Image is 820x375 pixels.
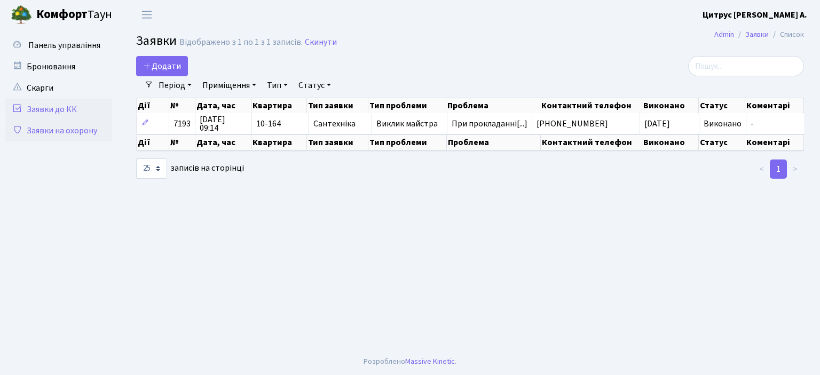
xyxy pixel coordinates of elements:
span: Панель управління [28,39,100,51]
th: Виконано [642,98,699,113]
th: Квартира [251,98,307,113]
button: Переключити навігацію [133,6,160,23]
a: Приміщення [198,76,261,94]
a: Massive Kinetic [405,356,455,367]
nav: breadcrumb [698,23,820,46]
th: Тип заявки [307,98,368,113]
a: Admin [714,29,734,40]
th: Проблема [446,98,540,113]
img: logo.png [11,4,32,26]
th: Виконано [642,134,699,150]
a: Скарги [5,77,112,99]
a: Скинути [305,37,337,47]
th: Коментарі [745,98,804,113]
span: [DATE] 09:14 [200,115,247,132]
a: Статус [294,76,335,94]
span: При прокладанні[...] [452,118,527,130]
th: № [169,98,195,113]
span: 10-164 [256,119,304,128]
span: - [751,119,803,128]
span: Додати [143,60,181,72]
th: Статус [699,98,745,113]
th: Дата, час [195,134,251,150]
th: № [169,134,195,150]
span: [PHONE_NUMBER] [537,119,635,128]
a: Тип [263,76,292,94]
span: 7193 [174,118,191,130]
div: Розроблено . [364,356,456,368]
div: Відображено з 1 по 1 з 1 записів. [179,37,303,47]
th: Тип проблеми [368,98,447,113]
span: Сантехніка [313,119,367,128]
a: Панель управління [5,35,112,56]
span: [DATE] [644,118,670,130]
span: Виклик майстра [376,119,443,128]
span: Заявки [136,31,177,50]
th: Коментарі [745,134,804,150]
th: Тип проблеми [368,134,447,150]
a: Цитрус [PERSON_NAME] А. [703,9,807,21]
th: Контактний телефон [541,134,642,150]
li: Список [769,29,804,41]
b: Комфорт [36,6,88,23]
th: Контактний телефон [540,98,642,113]
a: Бронювання [5,56,112,77]
th: Квартира [251,134,307,150]
th: Проблема [447,134,541,150]
span: Таун [36,6,112,24]
label: записів на сторінці [136,158,244,179]
a: Заявки на охорону [5,120,112,141]
a: Додати [136,56,188,76]
th: Тип заявки [307,134,368,150]
th: Дата, час [195,98,251,113]
th: Дії [137,98,169,113]
a: 1 [770,159,787,179]
span: Виконано [704,118,742,130]
th: Дії [137,134,169,150]
a: Заявки [745,29,769,40]
a: Заявки до КК [5,99,112,120]
a: Період [154,76,196,94]
select: записів на сторінці [136,158,167,179]
th: Статус [699,134,745,150]
input: Пошук... [688,56,804,76]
